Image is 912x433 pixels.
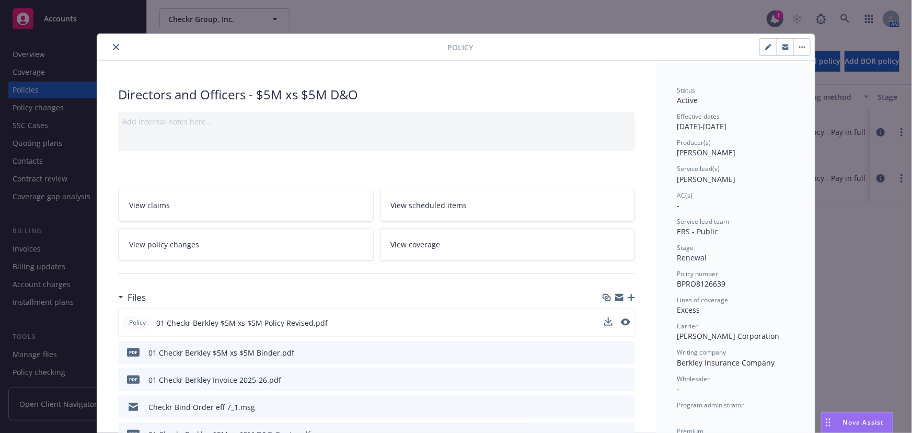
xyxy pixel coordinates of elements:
[391,200,467,211] span: View scheduled items
[127,318,148,327] span: Policy
[118,228,374,261] a: View policy changes
[822,413,835,432] div: Drag to move
[380,228,636,261] a: View coverage
[677,112,720,121] span: Effective dates
[677,253,707,263] span: Renewal
[391,239,441,250] span: View coverage
[156,317,328,328] span: 01 Checkr Berkley $5M xs $5M Policy Revised.pdf
[677,95,698,105] span: Active
[677,305,700,315] span: Excess
[621,347,631,358] button: preview file
[677,295,728,304] span: Lines of coverage
[677,191,692,200] span: AC(s)
[604,317,613,326] button: download file
[447,42,473,53] span: Policy
[118,189,374,222] a: View claims
[621,374,631,385] button: preview file
[621,317,630,328] button: preview file
[118,291,146,304] div: Files
[127,375,140,383] span: pdf
[605,374,613,385] button: download file
[605,347,613,358] button: download file
[677,138,711,147] span: Producer(s)
[148,402,255,413] div: Checkr Bind Order eff 7_1.msg
[621,318,630,326] button: preview file
[118,86,635,104] div: Directors and Officers - $5M xs $5M D&O
[677,217,729,226] span: Service lead team
[677,164,720,173] span: Service lead(s)
[677,410,679,420] span: -
[843,418,884,427] span: Nova Assist
[129,200,170,211] span: View claims
[677,243,694,252] span: Stage
[148,347,294,358] div: 01 Checkr Berkley $5M xs $5M Binder.pdf
[127,348,140,356] span: pdf
[129,239,199,250] span: View policy changes
[821,412,893,433] button: Nova Assist
[677,269,718,278] span: Policy number
[128,291,146,304] h3: Files
[677,348,726,357] span: Writing company
[677,226,718,236] span: ERS - Public
[677,147,735,157] span: [PERSON_NAME]
[677,322,698,331] span: Carrier
[122,116,631,127] div: Add internal notes here...
[110,41,122,53] button: close
[677,174,735,184] span: [PERSON_NAME]
[380,189,636,222] a: View scheduled items
[677,401,744,409] span: Program administrator
[677,112,794,132] div: [DATE] - [DATE]
[621,402,631,413] button: preview file
[677,86,695,95] span: Status
[677,384,679,394] span: -
[677,200,679,210] span: -
[677,358,775,368] span: Berkley Insurance Company
[677,374,710,383] span: Wholesaler
[604,317,613,328] button: download file
[148,374,281,385] div: 01 Checkr Berkley Invoice 2025-26.pdf
[677,279,725,289] span: BPRO8126639
[677,331,779,341] span: [PERSON_NAME] Corporation
[605,402,613,413] button: download file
